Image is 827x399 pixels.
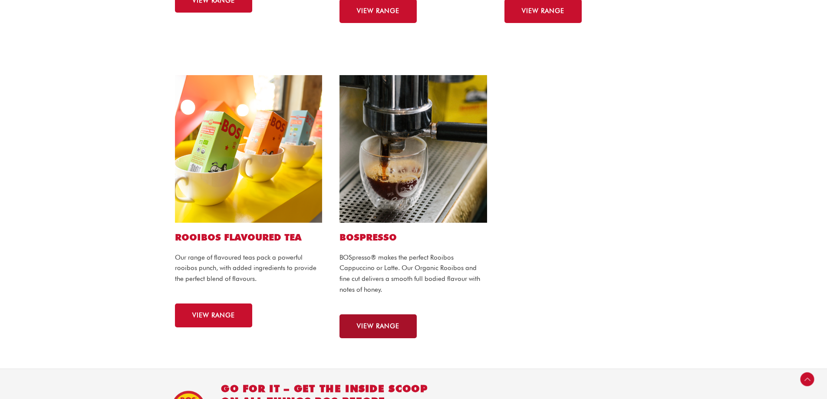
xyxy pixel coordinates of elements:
[357,323,399,330] span: VIEW RANGE
[175,303,252,327] a: VIEW RANGE
[522,8,564,14] span: VIEW RANGE
[339,231,487,243] h2: BOSPRESSO
[175,231,323,243] h2: ROOIBOS FLAVOURED TEA
[175,254,316,283] span: Our range of flavoured teas pack a powerful rooibos punch, with added ingredients to provide the ...
[192,312,235,319] span: VIEW RANGE
[339,252,487,295] p: BOSpresso® makes the perfect Rooibos Cappuccino or Latte. Our Organic Rooibos and fine cut delive...
[339,314,417,338] a: VIEW RANGE
[357,8,399,14] span: VIEW RANGE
